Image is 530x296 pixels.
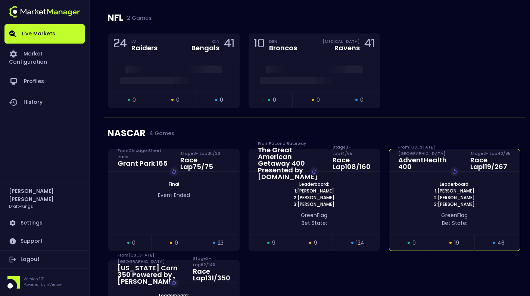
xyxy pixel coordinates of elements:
[291,194,337,201] span: 2: [PERSON_NAME]
[118,258,184,264] div: From [US_STATE][GEOGRAPHIC_DATA]
[166,181,181,187] span: Final
[180,150,230,156] div: Stage 3 - Lap 30 / 30
[398,150,461,156] div: From [US_STATE][GEOGRAPHIC_DATA]
[4,92,85,113] a: History
[9,187,80,203] h2: [PERSON_NAME] [PERSON_NAME]
[292,188,336,194] span: 1: [PERSON_NAME]
[4,232,85,250] a: Support
[314,239,317,247] span: 9
[333,150,371,156] div: Stage 3 - Lap 14 / 65
[107,118,521,149] div: NASCAR
[322,38,360,44] div: [MEDICAL_DATA]
[333,157,371,170] div: Race Lap 108 / 160
[297,181,331,188] span: Leaderboard:
[191,45,219,51] div: Bengals
[193,268,230,281] div: Race Lap 131 / 350
[412,239,416,247] span: 0
[171,280,177,286] img: replayImg
[132,96,136,104] span: 0
[258,147,324,180] div: The Great American Getaway 400 Presented by [DOMAIN_NAME]
[193,262,230,268] div: Stage 2 - Lap 62 / 140
[158,191,190,199] span: Event Ended
[442,219,467,227] span: Bet State:
[146,130,174,136] span: 4 Games
[9,6,80,17] img: logo
[4,251,85,268] a: Logout
[317,96,320,104] span: 0
[171,169,177,175] img: replayImg
[258,140,324,146] div: From Pocono Raceway
[118,154,171,160] div: From Chicago Street Race
[470,150,511,156] div: Stage 2 - Lap 40 / 85
[132,239,135,247] span: 0
[356,239,364,247] span: 124
[272,239,275,247] span: 9
[432,201,477,208] span: 3: [PERSON_NAME]
[118,160,171,167] div: Grant Park 165
[452,169,458,175] img: replayImg
[175,239,178,247] span: 0
[24,282,62,287] p: Powered by nVenue
[176,96,180,104] span: 0
[432,194,477,201] span: 2: [PERSON_NAME]
[253,38,265,52] div: 10
[9,203,33,209] h3: Draft-Kings
[498,239,505,247] span: 46
[118,265,184,285] div: [US_STATE] Corn 350 Powered by [PERSON_NAME]
[360,96,364,104] span: 0
[212,38,219,44] div: CIN
[273,96,276,104] span: 0
[398,157,461,170] div: AdventHealth 400
[470,157,511,170] div: Race Lap 119 / 267
[113,38,127,52] div: 24
[131,45,158,51] div: Raiders
[454,239,459,247] span: 19
[4,214,85,232] a: Settings
[218,239,224,247] span: 23
[302,219,327,227] span: Bet State:
[4,44,85,71] a: Market Configuration
[4,71,85,92] a: Profiles
[224,38,235,52] div: 41
[433,188,477,194] span: 1: [PERSON_NAME]
[220,96,223,104] span: 0
[364,38,375,52] div: 41
[311,169,317,175] img: replayImg
[4,276,85,289] div: Version 1.31Powered by nVenue
[437,181,472,188] span: Leaderboard:
[269,45,297,51] div: Broncos
[441,211,468,219] span: green Flag
[4,24,85,44] a: Live Markets
[301,211,327,219] span: green Flag
[107,2,521,34] div: NFL
[24,276,62,282] p: Version 1.31
[291,201,337,208] span: 3: [PERSON_NAME]
[269,38,297,44] div: DEN
[131,38,158,44] div: LV
[334,45,360,51] div: Ravens
[180,157,230,170] div: Race Lap 75 / 75
[123,15,152,21] span: 2 Games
